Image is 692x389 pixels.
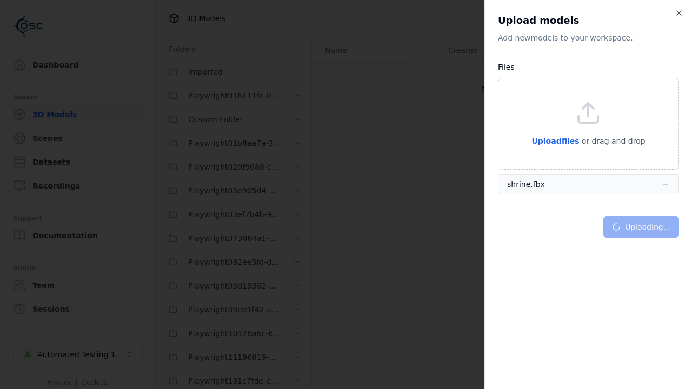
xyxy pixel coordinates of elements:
span: Upload files [531,137,579,145]
h2: Upload models [498,13,679,28]
div: shrine.fbx [507,179,545,190]
p: or drag and drop [580,135,646,147]
label: Files [498,63,515,71]
p: Add new model s to your workspace. [498,32,679,43]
